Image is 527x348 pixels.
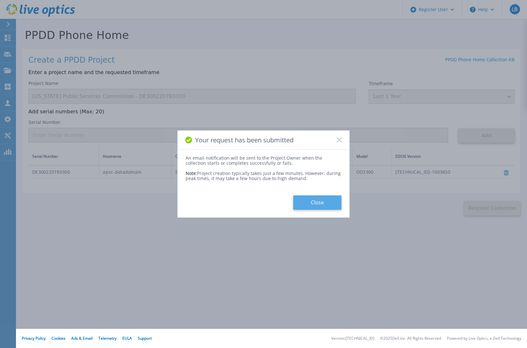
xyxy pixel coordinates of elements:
a: Telemetry [98,336,117,341]
li: Powered by Live Optics, a Dell Technology [447,337,521,341]
span: Your request has been submitted [195,136,294,144]
a: EULA [122,336,132,341]
a: Ads & Email [71,336,93,341]
li: © 2025 Dell Inc. All Rights Reserved [380,337,441,341]
button: Close [293,195,341,210]
div: An email notification will be sent to the Project Owner when the collection starts or completes s... [186,155,341,166]
li: Version: [TECHNICAL_ID] [331,337,374,341]
a: Support [138,336,152,341]
a: Privacy Policy [22,336,46,341]
span: Note: [186,170,197,176]
a: Cookies [51,336,65,341]
div: Project creation typically takes just a few minutes. However, during peak times, it may take a fe... [186,166,341,181]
